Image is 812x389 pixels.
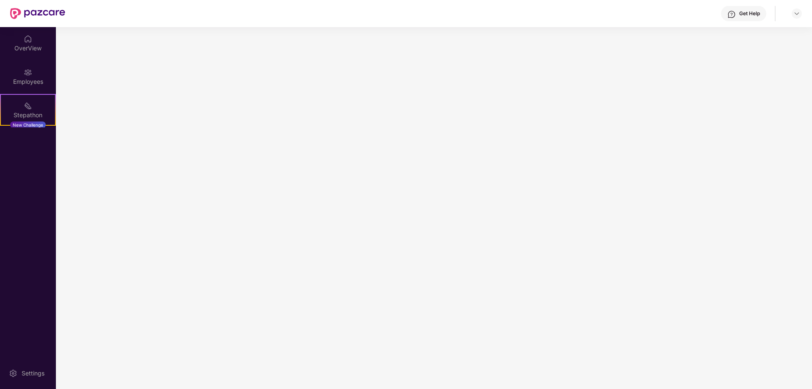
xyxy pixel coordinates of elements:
img: svg+xml;base64,PHN2ZyBpZD0iSGVscC0zMngzMiIgeG1sbnM9Imh0dHA6Ly93d3cudzMub3JnLzIwMDAvc3ZnIiB3aWR0aD... [727,10,736,19]
img: svg+xml;base64,PHN2ZyBpZD0iRW1wbG95ZWVzIiB4bWxucz0iaHR0cDovL3d3dy53My5vcmcvMjAwMC9zdmciIHdpZHRoPS... [24,68,32,77]
img: svg+xml;base64,PHN2ZyBpZD0iRHJvcGRvd24tMzJ4MzIiIHhtbG5zPSJodHRwOi8vd3d3LnczLm9yZy8yMDAwL3N2ZyIgd2... [793,10,800,17]
div: Settings [19,369,47,378]
img: New Pazcare Logo [10,8,65,19]
div: Get Help [739,10,760,17]
div: New Challenge [10,121,46,128]
img: svg+xml;base64,PHN2ZyBpZD0iU2V0dGluZy0yMHgyMCIgeG1sbnM9Imh0dHA6Ly93d3cudzMub3JnLzIwMDAvc3ZnIiB3aW... [9,369,17,378]
img: svg+xml;base64,PHN2ZyBpZD0iSG9tZSIgeG1sbnM9Imh0dHA6Ly93d3cudzMub3JnLzIwMDAvc3ZnIiB3aWR0aD0iMjAiIG... [24,35,32,43]
img: svg+xml;base64,PHN2ZyB4bWxucz0iaHR0cDovL3d3dy53My5vcmcvMjAwMC9zdmciIHdpZHRoPSIyMSIgaGVpZ2h0PSIyMC... [24,102,32,110]
div: Stepathon [1,111,55,119]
